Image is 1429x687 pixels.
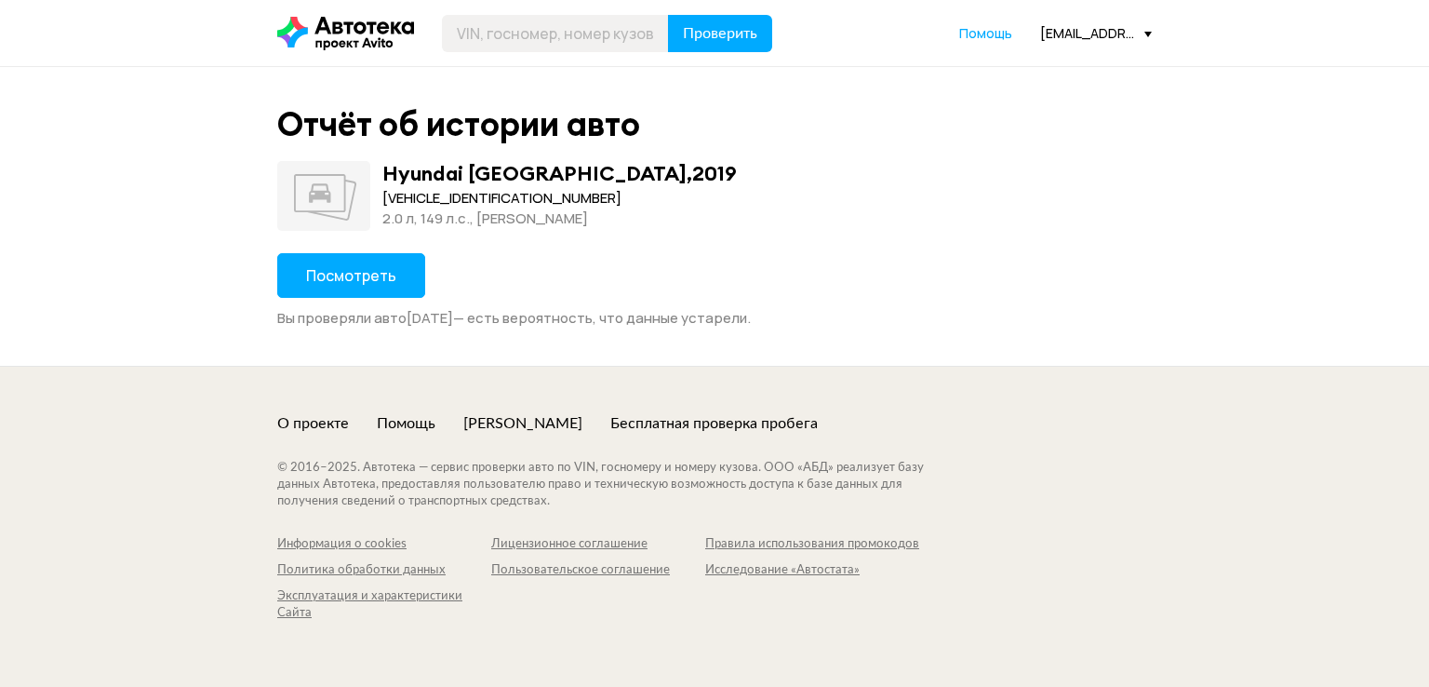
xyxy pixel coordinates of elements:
[277,309,1152,328] div: Вы проверяли авто [DATE] — есть вероятность, что данные устарели.
[277,460,961,510] div: © 2016– 2025 . Автотека — сервис проверки авто по VIN, госномеру и номеру кузова. ООО «АБД» реали...
[277,253,425,298] button: Посмотреть
[1040,24,1152,42] div: [EMAIL_ADDRESS][DOMAIN_NAME]
[277,104,640,144] div: Отчёт об истории авто
[277,562,491,579] a: Политика обработки данных
[277,588,491,622] a: Эксплуатация и характеристики Сайта
[463,413,582,434] a: [PERSON_NAME]
[377,413,435,434] a: Помощь
[491,536,705,553] a: Лицензионное соглашение
[683,26,757,41] span: Проверить
[610,413,818,434] a: Бесплатная проверка пробега
[959,24,1012,43] a: Помощь
[382,209,737,229] div: 2.0 л, 149 л.c., [PERSON_NAME]
[668,15,772,52] button: Проверить
[382,161,737,185] div: Hyundai [GEOGRAPHIC_DATA] , 2019
[705,536,919,553] a: Правила использования промокодов
[442,15,669,52] input: VIN, госномер, номер кузова
[382,188,737,209] div: [VEHICLE_IDENTIFICATION_NUMBER]
[277,536,491,553] a: Информация о cookies
[306,265,396,286] span: Посмотреть
[491,562,705,579] a: Пользовательское соглашение
[705,562,919,579] a: Исследование «Автостата»
[959,24,1012,42] span: Помощь
[277,413,349,434] a: О проекте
